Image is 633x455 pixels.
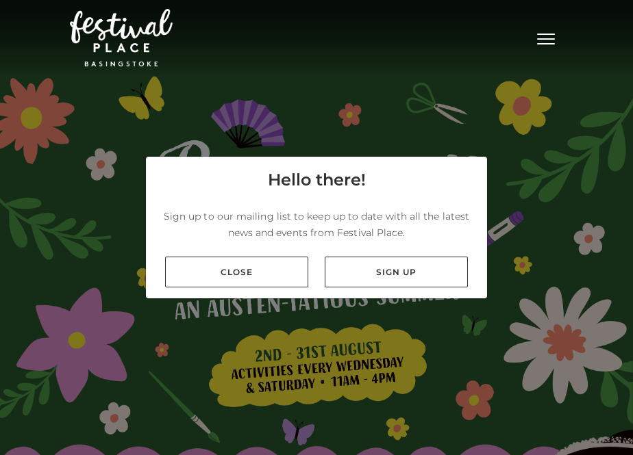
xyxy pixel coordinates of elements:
[165,257,308,287] a: Close
[70,9,173,66] img: Festival Place Logo
[325,257,468,287] a: Sign up
[157,208,476,241] p: Sign up to our mailing list to keep up to date with all the latest news and events from Festival ...
[529,27,563,47] button: Toggle navigation
[268,168,366,192] h4: Hello there!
